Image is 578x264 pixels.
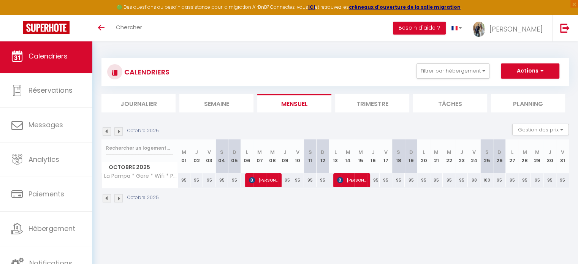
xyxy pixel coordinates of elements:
[29,189,64,199] span: Paiements
[283,149,287,156] abbr: J
[29,120,63,130] span: Messages
[535,149,540,156] abbr: M
[543,173,556,187] div: 95
[190,139,203,173] th: 02
[308,4,315,10] a: ICI
[560,23,570,33] img: logout
[543,139,556,173] th: 30
[455,139,468,173] th: 23
[182,149,186,156] abbr: M
[266,139,279,173] th: 08
[380,173,392,187] div: 95
[233,149,236,156] abbr: D
[127,127,159,134] p: Octobre 2025
[367,173,380,187] div: 95
[270,149,275,156] abbr: M
[346,149,350,156] abbr: M
[405,139,417,173] th: 19
[203,139,215,173] th: 03
[291,139,304,173] th: 10
[342,139,354,173] th: 14
[207,149,211,156] abbr: V
[430,139,443,173] th: 21
[434,149,439,156] abbr: M
[291,173,304,187] div: 95
[497,149,501,156] abbr: D
[110,15,148,41] a: Chercher
[354,139,367,173] th: 15
[29,155,59,164] span: Analytics
[103,173,179,179] span: La Pampa * Gare * Wifi * Parking * Dream Host
[358,149,363,156] abbr: M
[220,149,223,156] abbr: S
[349,4,461,10] a: créneaux d'ouverture de la salle migration
[523,149,527,156] abbr: M
[455,173,468,187] div: 95
[409,149,413,156] abbr: D
[190,173,203,187] div: 95
[518,173,531,187] div: 95
[296,149,299,156] abbr: V
[334,149,337,156] abbr: L
[257,149,262,156] abbr: M
[249,173,278,187] span: [PERSON_NAME]
[106,141,173,155] input: Rechercher un logement...
[518,139,531,173] th: 28
[246,149,248,156] abbr: L
[468,173,480,187] div: 98
[215,173,228,187] div: 95
[485,149,488,156] abbr: S
[531,139,543,173] th: 29
[417,173,430,187] div: 95
[101,94,176,112] li: Journalier
[304,173,317,187] div: 95
[443,139,455,173] th: 22
[253,139,266,173] th: 07
[178,173,190,187] div: 95
[561,149,564,156] abbr: V
[29,51,68,61] span: Calendriers
[392,139,405,173] th: 18
[467,15,552,41] a: ... [PERSON_NAME]
[472,149,476,156] abbr: V
[443,173,455,187] div: 95
[335,94,409,112] li: Trimestre
[556,173,569,187] div: 95
[480,139,493,173] th: 25
[480,173,493,187] div: 100
[491,94,565,112] li: Planning
[430,173,443,187] div: 95
[417,139,430,173] th: 20
[228,173,241,187] div: 95
[489,24,543,34] span: [PERSON_NAME]
[116,23,142,31] span: Chercher
[257,94,331,112] li: Mensuel
[506,139,518,173] th: 27
[531,173,543,187] div: 95
[556,139,569,173] th: 31
[413,94,487,112] li: Tâches
[384,149,388,156] abbr: V
[447,149,451,156] abbr: M
[102,162,177,173] span: Octobre 2025
[380,139,392,173] th: 17
[279,139,291,173] th: 09
[195,149,198,156] abbr: J
[122,63,169,81] h3: CALENDRIERS
[279,173,291,187] div: 95
[215,139,228,173] th: 04
[372,149,375,156] abbr: J
[29,85,73,95] span: Réservations
[423,149,425,156] abbr: L
[203,173,215,187] div: 95
[23,21,70,34] img: Super Booking
[228,139,241,173] th: 05
[405,173,417,187] div: 95
[468,139,480,173] th: 24
[397,149,400,156] abbr: S
[512,124,569,135] button: Gestion des prix
[178,139,190,173] th: 01
[493,139,506,173] th: 26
